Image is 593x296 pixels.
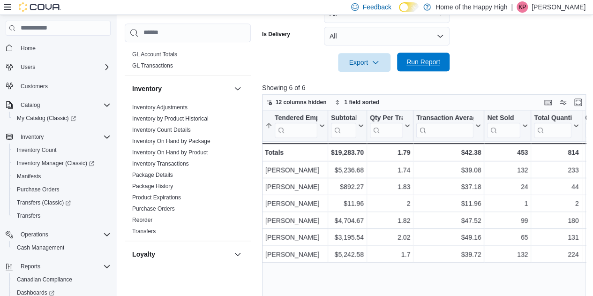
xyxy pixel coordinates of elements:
span: Purchase Orders [17,186,60,193]
span: 1 field sorted [344,99,379,106]
a: Inventory Manager (Classic) [13,158,98,169]
img: Cova [19,2,61,12]
div: 1.83 [370,181,410,192]
div: Transaction Average [416,114,473,137]
div: Total Quantity [534,114,571,137]
a: Transfers (Classic) [13,197,75,208]
button: Manifests [9,170,114,183]
div: [PERSON_NAME] [265,232,325,243]
button: Canadian Compliance [9,273,114,286]
button: Home [2,41,114,55]
div: 2 [534,198,578,209]
button: Subtotal [331,114,364,137]
button: 12 columns hidden [263,97,330,108]
span: Canadian Compliance [13,274,111,285]
div: 814 [534,147,578,158]
button: Reports [2,260,114,273]
div: 224 [534,249,578,260]
button: Users [17,61,39,73]
span: KP [518,1,526,13]
a: Inventory On Hand by Package [132,138,210,144]
span: Inventory Count Details [132,126,191,134]
div: 1.82 [370,215,410,226]
span: Run Report [406,57,440,67]
div: Subtotal [331,114,356,137]
span: Feedback [362,2,391,12]
div: 1 [487,198,528,209]
div: Totals [265,147,325,158]
div: $39.08 [416,164,481,175]
button: Keyboard shortcuts [542,97,554,108]
div: 1.7 [370,249,410,260]
button: Net Sold [487,114,528,137]
span: Transfers [132,228,156,235]
span: Transfers [13,210,111,221]
div: [PERSON_NAME] [265,249,325,260]
a: Inventory Count [13,144,60,156]
span: Dark Mode [399,12,399,13]
div: $11.96 [331,198,364,209]
div: $49.16 [416,232,481,243]
span: Reports [17,261,111,272]
h3: Inventory [132,84,162,93]
div: 233 [534,164,578,175]
span: Manifests [13,171,111,182]
div: $4,704.67 [331,215,364,226]
a: My Catalog (Classic) [13,113,80,124]
div: 65 [487,232,528,243]
span: My Catalog (Classic) [17,114,76,122]
div: $5,242.58 [331,249,364,260]
span: Export [344,53,385,72]
div: 1.79 [370,147,410,158]
div: $37.18 [416,181,481,192]
span: Inventory On Hand by Package [132,137,210,145]
button: Inventory Count [9,144,114,157]
a: Inventory On Hand by Product [132,149,208,156]
button: Cash Management [9,241,114,254]
span: Transfers (Classic) [17,199,71,206]
span: 12 columns hidden [276,99,327,106]
a: Customers [17,81,52,92]
a: Cash Management [13,242,68,253]
button: Enter fullscreen [572,97,584,108]
p: | [511,1,513,13]
div: $5,236.68 [331,164,364,175]
p: Showing 6 of 6 [262,83,589,92]
button: Operations [2,228,114,241]
a: GL Transactions [132,62,173,69]
span: GL Account Totals [132,51,177,58]
h3: Loyalty [132,250,155,259]
div: 2.02 [370,232,410,243]
button: Catalog [2,99,114,112]
div: Net Sold [487,114,520,137]
button: Customers [2,79,114,93]
div: Transaction Average [416,114,473,122]
button: Inventory [132,84,230,93]
div: 24 [487,181,528,192]
a: Canadian Compliance [13,274,76,285]
span: Inventory Count [17,146,57,154]
button: Loyalty [232,249,243,260]
span: Inventory [21,133,44,141]
span: Cash Management [17,244,64,251]
span: Users [17,61,111,73]
div: 2 [370,198,410,209]
span: Reports [21,263,40,270]
span: Cash Management [13,242,111,253]
button: Catalog [17,99,44,111]
button: Reports [17,261,44,272]
span: My Catalog (Classic) [13,113,111,124]
div: Inventory [125,102,251,241]
a: My Catalog (Classic) [9,112,114,125]
a: Transfers [13,210,44,221]
a: Package History [132,183,173,190]
span: Transfers [17,212,40,220]
div: [PERSON_NAME] [265,164,325,175]
div: Net Sold [487,114,520,122]
a: Product Expirations [132,194,181,201]
button: All [324,27,450,46]
div: [PERSON_NAME] [265,198,325,209]
span: Reorder [132,216,152,224]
